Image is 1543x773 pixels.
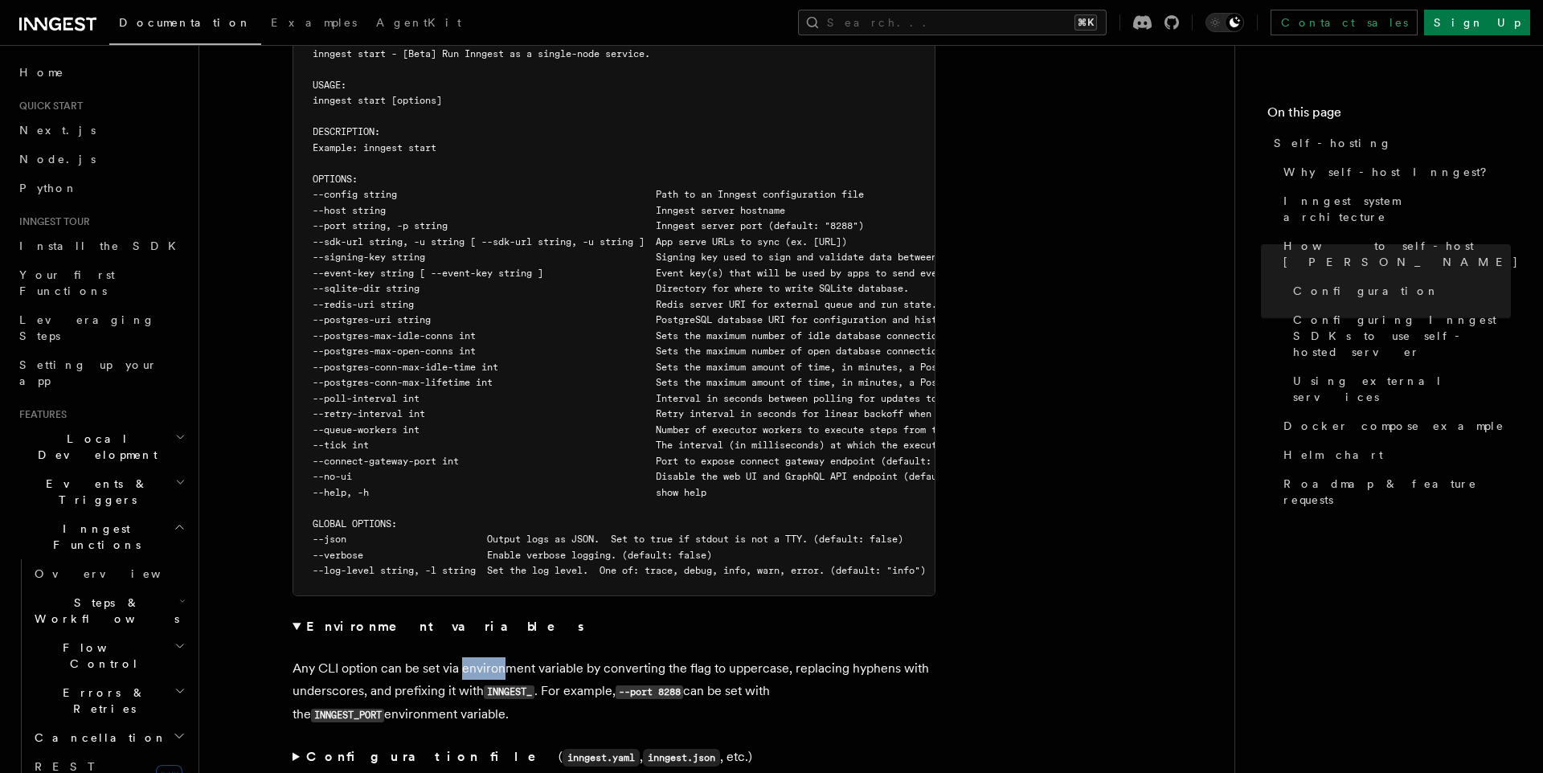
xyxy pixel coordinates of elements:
kbd: ⌘K [1074,14,1097,31]
a: Docker compose example [1277,411,1511,440]
span: DESCRIPTION: [313,126,380,137]
span: Overview [35,567,200,580]
span: Leveraging Steps [19,313,155,342]
a: Contact sales [1271,10,1418,35]
code: INNGEST_ [484,685,534,699]
span: OPTIONS: [313,174,358,185]
span: inngest start - [Beta] Run Inngest as a single-node service. [313,48,650,59]
span: --postgres-max-open-conns int Sets the maximum number of open database connections allowed in the... [313,346,1275,357]
span: GLOBAL OPTIONS: [313,518,397,530]
code: INNGEST_PORT [311,709,384,722]
span: Next.js [19,124,96,137]
span: Inngest tour [13,215,90,228]
span: Node.js [19,153,96,166]
span: Helm chart [1283,447,1383,463]
summary: Environment variables [293,616,935,638]
span: --event-key string [ --event-key string ] Event key(s) that will be used by apps to send events t... [313,268,1038,279]
a: Inngest system architecture [1277,186,1511,231]
a: Your first Functions [13,260,189,305]
a: Install the SDK [13,231,189,260]
strong: Configuration file [306,749,559,764]
span: --log-level string, -l string Set the log level. One of: trace, debug, info, warn, error. (defaul... [313,565,926,576]
span: --verbose Enable verbose logging. (default: false) [313,550,712,561]
button: Toggle dark mode [1205,13,1244,32]
a: Sign Up [1424,10,1530,35]
button: Events & Triggers [13,469,189,514]
span: --signing-key string Signing key used to sign and validate data between the server and apps. [313,252,1055,263]
span: Configuration [1293,283,1439,299]
span: How to self-host [PERSON_NAME] [1283,238,1519,270]
span: Features [13,408,67,421]
span: Your first Functions [19,268,115,297]
p: Any CLI option can be set via environment variable by converting the flag to uppercase, replacing... [293,657,935,726]
span: --poll-interval int Interval in seconds between polling for updates to apps (default: 0) [313,393,1038,404]
span: Quick start [13,100,83,112]
span: --json Output logs as JSON. Set to true if stdout is not a TTY. (default: false) [313,534,903,545]
span: Docker compose example [1283,418,1504,434]
strong: Environment variables [306,619,587,634]
span: --retry-interval int Retry interval in seconds for linear backoff when retrying functions - must ... [313,408,1230,419]
code: inngest.json [643,749,720,767]
span: --help, -h show help [313,487,706,498]
a: How to self-host [PERSON_NAME] [1277,231,1511,276]
span: --no-ui Disable the web UI and GraphQL API endpoint (default: false) [313,471,993,482]
span: --tick int The interval (in milliseconds) at which the executor polls the queue (default: 150) [313,440,1123,451]
code: inngest.yaml [563,749,640,767]
span: Install the SDK [19,239,186,252]
a: Documentation [109,5,261,45]
span: --queue-workers int Number of executor workers to execute steps from the queue (default: 100) [313,424,1066,436]
span: --sdk-url string, -u string [ --sdk-url string, -u string ] App serve URLs to sync (ex. [URL]) [313,236,847,247]
span: --redis-uri string Redis server URI for external queue and run state. Defaults to self-contained,... [313,299,1404,310]
span: AgentKit [376,16,461,29]
a: Leveraging Steps [13,305,189,350]
span: Self-hosting [1274,135,1392,151]
span: Events & Triggers [13,476,175,508]
button: Flow Control [28,633,189,678]
button: Cancellation [28,723,189,752]
a: Self-hosting [1267,129,1511,157]
span: USAGE: [313,80,346,91]
span: --connect-gateway-port int Port to expose connect gateway endpoint (default: 8289) [313,456,965,467]
span: Why self-host Inngest? [1283,164,1498,180]
a: Python [13,174,189,202]
span: --postgres-uri string PostgreSQL database URI for configuration and history persistence. Defaults... [313,314,1190,325]
span: --host string Inngest server hostname [313,205,785,216]
span: Inngest system architecture [1283,193,1511,225]
span: --postgres-max-idle-conns int Sets the maximum number of idle database connections in the Postgre... [313,330,1224,342]
a: AgentKit [366,5,471,43]
span: Python [19,182,78,194]
a: Overview [28,559,189,588]
a: Roadmap & feature requests [1277,469,1511,514]
span: Example: inngest start [313,142,436,153]
span: Inngest Functions [13,521,174,553]
a: Why self-host Inngest? [1277,157,1511,186]
a: Examples [261,5,366,43]
button: Steps & Workflows [28,588,189,633]
button: Search...⌘K [798,10,1107,35]
span: Cancellation [28,730,167,746]
span: Roadmap & feature requests [1283,476,1511,508]
summary: Configuration file(inngest.yaml,inngest.json, etc.) [293,746,935,769]
a: Configuration [1287,276,1511,305]
a: Using external services [1287,366,1511,411]
a: Home [13,58,189,87]
span: Home [19,64,64,80]
span: Examples [271,16,357,29]
button: Local Development [13,424,189,469]
a: Helm chart [1277,440,1511,469]
span: Using external services [1293,373,1511,405]
h4: On this page [1267,103,1511,129]
span: --sqlite-dir string Directory for where to write SQLite database. [313,283,909,294]
span: inngest start [options] [313,95,442,106]
span: --postgres-conn-max-idle-time int Sets the maximum amount of time, in minutes, a PostgreSQL conne... [313,362,1185,373]
code: --port 8288 [616,685,683,699]
span: Flow Control [28,640,174,672]
span: --config string Path to an Inngest configuration file [313,189,864,200]
span: Documentation [119,16,252,29]
span: Local Development [13,431,175,463]
a: Node.js [13,145,189,174]
a: Next.js [13,116,189,145]
button: Inngest Functions [13,514,189,559]
span: --postgres-conn-max-lifetime int Sets the maximum amount of time, in minutes, a PostgreSQL connec... [313,377,1201,388]
a: Configuring Inngest SDKs to use self-hosted server [1287,305,1511,366]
